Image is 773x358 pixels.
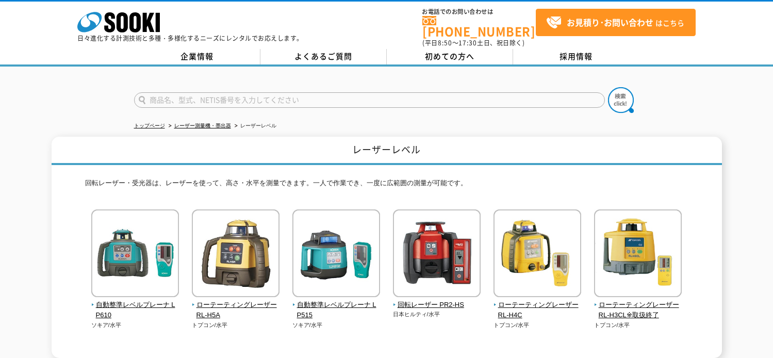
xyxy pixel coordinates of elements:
[546,15,684,30] span: はこちら
[292,321,381,330] p: ソキア/水平
[438,38,452,47] span: 8:50
[292,300,381,321] span: 自動整準レベルプレーナ LP515
[393,290,481,311] a: 回転レーザー PR2-HS
[425,51,474,62] span: 初めての方へ
[594,321,682,330] p: トプコン/水平
[91,321,179,330] p: ソキア/水平
[494,290,582,321] a: ローテーティングレーザー RL-H4C
[77,35,303,41] p: 日々進化する計測技術と多種・多様化するニーズにレンタルでお応えします。
[85,178,688,194] p: 回転レーザー・受光器は、レーザーを使って、高さ・水平を測量できます。一人で作業でき、一度に広範囲の測量が可能です。
[192,290,280,321] a: ローテーティングレーザー RL-H5A
[192,209,279,300] img: ローテーティングレーザー RL-H5A
[513,49,639,64] a: 採用情報
[233,121,276,132] li: レーザーレベル
[393,209,481,300] img: 回転レーザー PR2-HS
[594,290,682,321] a: ローテーティングレーザー RL-H3CL※取扱終了
[292,209,380,300] img: 自動整準レベルプレーナ LP515
[422,16,536,37] a: [PHONE_NUMBER]
[192,300,280,321] span: ローテーティングレーザー RL-H5A
[260,49,387,64] a: よくあるご質問
[52,137,722,165] h1: レーザーレベル
[494,300,582,321] span: ローテーティングレーザー RL-H4C
[91,209,179,300] img: 自動整準レベルプレーナ LP610
[134,92,605,108] input: 商品名、型式、NETIS番号を入力してください
[387,49,513,64] a: 初めての方へ
[134,49,260,64] a: 企業情報
[192,321,280,330] p: トプコン/水平
[536,9,696,36] a: お見積り･お問い合わせはこちら
[422,38,524,47] span: (平日 ～ 土日、祝日除く)
[494,209,581,300] img: ローテーティングレーザー RL-H4C
[134,123,165,128] a: トップページ
[422,9,536,15] span: お電話でのお問い合わせは
[292,290,381,321] a: 自動整準レベルプレーナ LP515
[393,300,481,311] span: 回転レーザー PR2-HS
[608,87,634,113] img: btn_search.png
[393,310,481,319] p: 日本ヒルティ/水平
[91,300,179,321] span: 自動整準レベルプレーナ LP610
[91,290,179,321] a: 自動整準レベルプレーナ LP610
[494,321,582,330] p: トプコン/水平
[594,209,682,300] img: ローテーティングレーザー RL-H3CL※取扱終了
[594,300,682,321] span: ローテーティングレーザー RL-H3CL※取扱終了
[458,38,477,47] span: 17:30
[174,123,231,128] a: レーザー測量機・墨出器
[567,16,653,28] strong: お見積り･お問い合わせ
